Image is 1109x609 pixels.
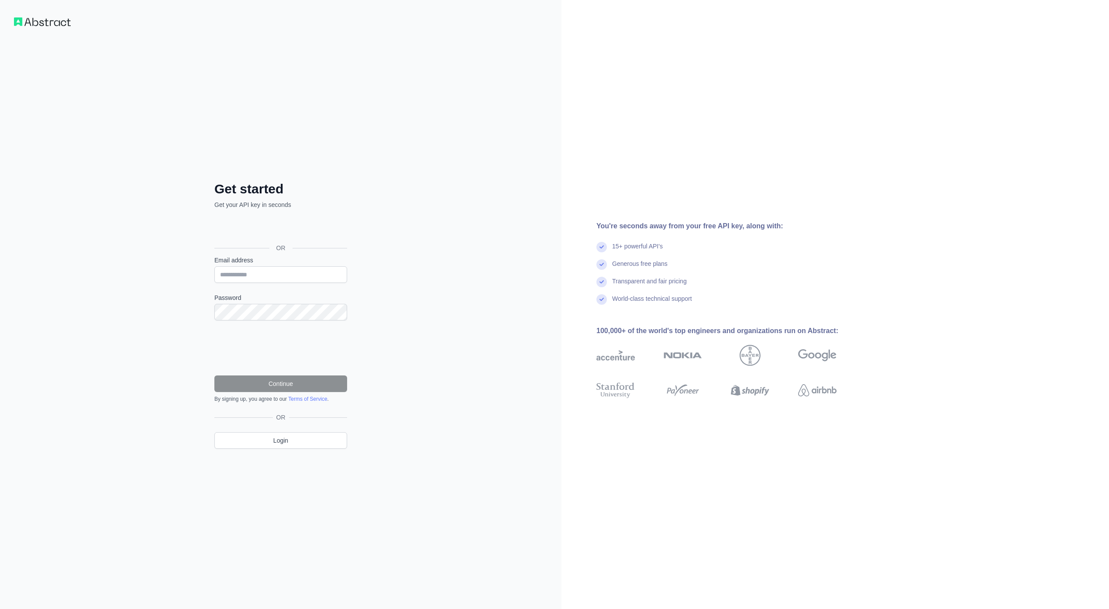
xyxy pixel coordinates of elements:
div: You're seconds away from your free API key, along with: [596,221,864,231]
span: OR [269,244,293,252]
img: stanford university [596,381,635,400]
img: payoneer [664,381,702,400]
img: bayer [740,345,761,366]
label: Password [214,293,347,302]
img: nokia [664,345,702,366]
div: Generous free plans [612,259,668,277]
h2: Get started [214,181,347,197]
img: check mark [596,294,607,305]
img: Workflow [14,17,71,26]
div: By signing up, you agree to our . [214,396,347,403]
label: Email address [214,256,347,265]
img: check mark [596,277,607,287]
p: Get your API key in seconds [214,200,347,209]
button: Continue [214,375,347,392]
img: check mark [596,259,607,270]
div: World-class technical support [612,294,692,312]
img: accenture [596,345,635,366]
div: 100,000+ of the world's top engineers and organizations run on Abstract: [596,326,864,336]
span: OR [273,413,289,422]
iframe: reCAPTCHA [214,331,347,365]
img: google [798,345,837,366]
img: airbnb [798,381,837,400]
a: Login [214,432,347,449]
iframe: Botão "Fazer login com o Google" [210,219,350,238]
div: 15+ powerful API's [612,242,663,259]
img: shopify [731,381,769,400]
a: Terms of Service [288,396,327,402]
img: check mark [596,242,607,252]
div: Transparent and fair pricing [612,277,687,294]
